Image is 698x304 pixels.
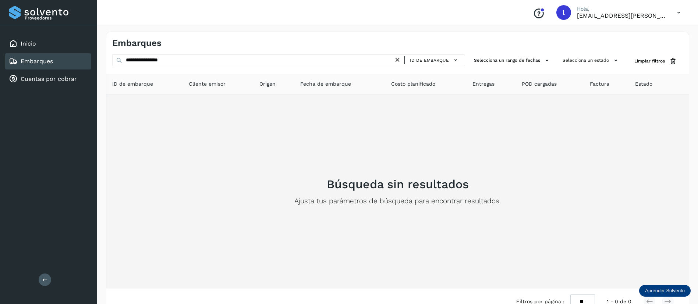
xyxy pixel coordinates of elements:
p: Proveedores [25,15,88,21]
span: Limpiar filtros [634,58,665,64]
a: Embarques [21,58,53,65]
p: Hola, [577,6,665,12]
h4: Embarques [112,38,162,49]
span: Entregas [472,80,495,88]
span: Origen [259,80,276,88]
button: ID de embarque [408,55,462,65]
div: Aprender Solvento [639,285,691,297]
div: Embarques [5,53,91,69]
span: ID de embarque [410,57,449,64]
button: Selecciona un estado [560,54,623,67]
span: Cliente emisor [189,80,226,88]
p: Ajusta tus parámetros de búsqueda para encontrar resultados. [294,197,501,205]
div: Cuentas por cobrar [5,71,91,87]
span: Factura [590,80,609,88]
button: Selecciona un rango de fechas [471,54,554,67]
span: POD cargadas [522,80,557,88]
h2: Búsqueda sin resultados [327,177,469,191]
p: lauraamalia.castillo@xpertal.com [577,12,665,19]
div: Inicio [5,36,91,52]
span: Fecha de embarque [300,80,351,88]
p: Aprender Solvento [645,288,685,294]
a: Cuentas por cobrar [21,75,77,82]
span: ID de embarque [112,80,153,88]
button: Limpiar filtros [628,54,683,68]
span: Estado [635,80,652,88]
a: Inicio [21,40,36,47]
span: Costo planificado [391,80,435,88]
